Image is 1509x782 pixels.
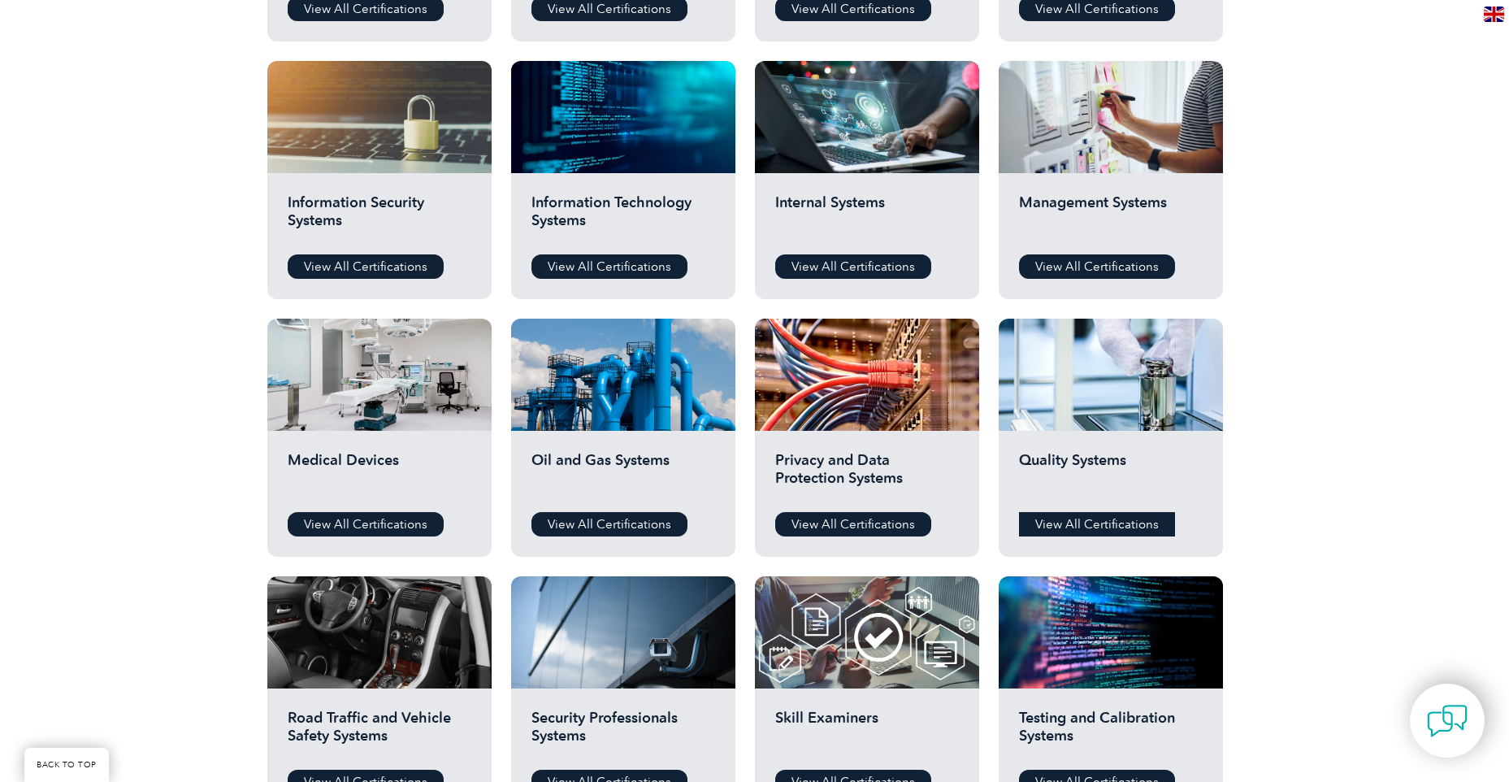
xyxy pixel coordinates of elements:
[288,451,471,500] h2: Medical Devices
[1019,512,1175,537] a: View All Certifications
[1427,701,1468,741] img: contact-chat.png
[1484,7,1504,22] img: en
[288,709,471,758] h2: Road Traffic and Vehicle Safety Systems
[775,709,959,758] h2: Skill Examiners
[1019,254,1175,279] a: View All Certifications
[531,512,687,537] a: View All Certifications
[775,193,959,242] h2: Internal Systems
[531,254,687,279] a: View All Certifications
[775,512,931,537] a: View All Certifications
[1019,451,1203,500] h2: Quality Systems
[531,193,715,242] h2: Information Technology Systems
[288,193,471,242] h2: Information Security Systems
[775,254,931,279] a: View All Certifications
[1019,193,1203,242] h2: Management Systems
[531,451,715,500] h2: Oil and Gas Systems
[775,451,959,500] h2: Privacy and Data Protection Systems
[288,512,444,537] a: View All Certifications
[531,709,715,758] h2: Security Professionals Systems
[288,254,444,279] a: View All Certifications
[24,748,109,782] a: BACK TO TOP
[1019,709,1203,758] h2: Testing and Calibration Systems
